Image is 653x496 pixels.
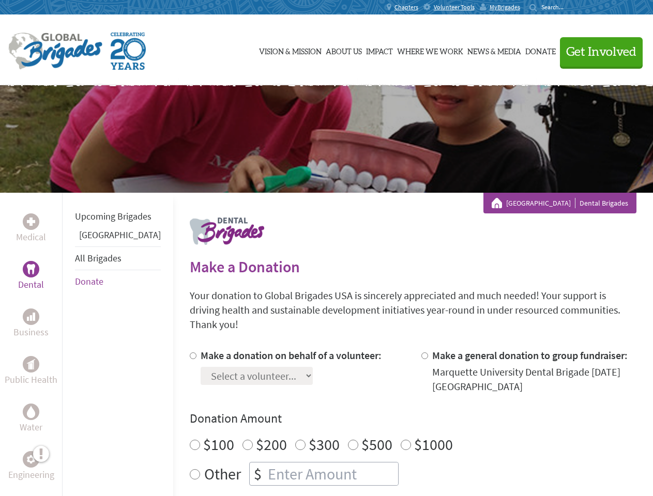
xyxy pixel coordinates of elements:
[414,435,453,454] label: $1000
[23,451,39,468] div: Engineering
[266,462,398,485] input: Enter Amount
[541,3,571,11] input: Search...
[27,406,35,417] img: Water
[5,373,57,387] p: Public Health
[204,462,241,486] label: Other
[75,270,161,293] li: Donate
[20,420,42,435] p: Water
[16,230,46,244] p: Medical
[16,213,46,244] a: MedicalMedical
[27,359,35,369] img: Public Health
[75,246,161,270] li: All Brigades
[23,356,39,373] div: Public Health
[23,261,39,277] div: Dental
[18,261,44,292] a: DentalDental
[506,198,575,208] a: [GEOGRAPHIC_DATA]
[432,365,636,394] div: Marquette University Dental Brigade [DATE] [GEOGRAPHIC_DATA]
[190,410,636,427] h4: Donation Amount
[566,46,636,58] span: Get Involved
[361,435,392,454] label: $500
[79,229,161,241] a: [GEOGRAPHIC_DATA]
[256,435,287,454] label: $200
[259,24,322,76] a: Vision & Mission
[111,33,146,70] img: Global Brigades Celebrating 20 Years
[309,435,340,454] label: $300
[201,349,382,362] label: Make a donation on behalf of a volunteer:
[75,228,161,246] li: Panama
[190,257,636,276] h2: Make a Donation
[18,277,44,292] p: Dental
[75,252,122,264] a: All Brigades
[8,451,54,482] a: EngineeringEngineering
[394,3,418,11] span: Chapters
[434,3,475,11] span: Volunteer Tools
[13,325,49,339] p: Business
[23,213,39,230] div: Medical
[432,349,628,362] label: Make a general donation to group fundraiser:
[190,288,636,332] p: Your donation to Global Brigades USA is sincerely appreciated and much needed! Your support is dr...
[490,3,520,11] span: MyBrigades
[326,24,362,76] a: About Us
[27,264,35,274] img: Dental
[250,462,266,485] div: $
[203,435,234,454] label: $100
[27,218,35,226] img: Medical
[5,356,57,387] a: Public HealthPublic Health
[20,404,42,435] a: WaterWater
[492,198,628,208] div: Dental Brigades
[75,205,161,228] li: Upcoming Brigades
[75,275,103,287] a: Donate
[525,24,556,76] a: Donate
[397,24,463,76] a: Where We Work
[23,404,39,420] div: Water
[8,468,54,482] p: Engineering
[560,37,643,67] button: Get Involved
[467,24,521,76] a: News & Media
[190,218,264,245] img: logo-dental.png
[13,308,49,339] a: BusinessBusiness
[23,308,39,325] div: Business
[8,33,102,70] img: Global Brigades Logo
[27,313,35,321] img: Business
[27,455,35,463] img: Engineering
[75,210,151,222] a: Upcoming Brigades
[366,24,393,76] a: Impact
